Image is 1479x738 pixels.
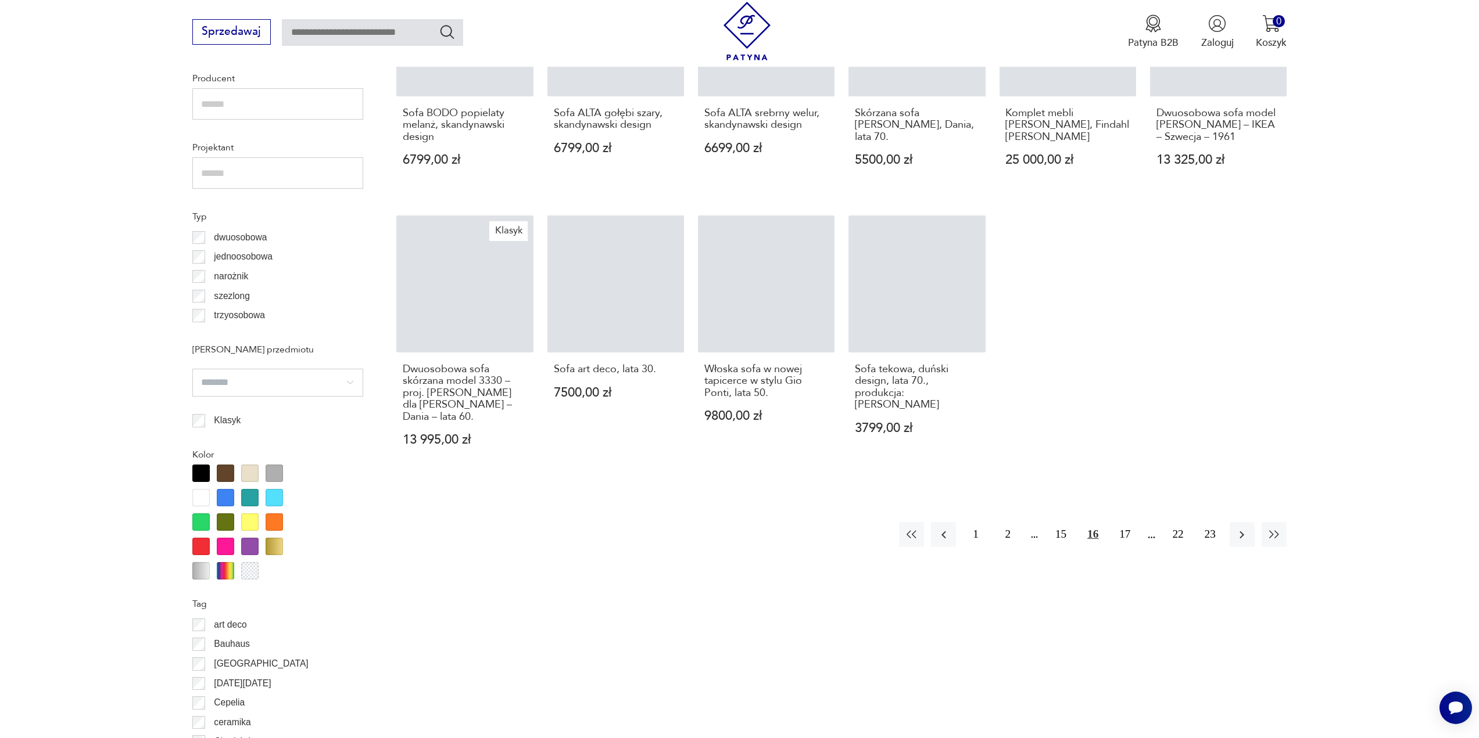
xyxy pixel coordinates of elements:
p: dwuosobowa [214,230,267,245]
p: Cepelia [214,695,245,710]
img: Ikonka użytkownika [1208,15,1226,33]
p: szezlong [214,289,250,304]
p: [PERSON_NAME] przedmiotu [192,342,363,357]
p: Zaloguj [1201,36,1234,49]
button: 0Koszyk [1256,15,1287,49]
p: 7500,00 zł [554,387,678,399]
button: Patyna B2B [1128,15,1179,49]
p: Tag [192,596,363,611]
a: Włoska sofa w nowej tapicerce w stylu Gio Ponti, lata 50.Włoska sofa w nowej tapicerce w stylu Gi... [698,215,835,473]
p: art deco [214,617,246,632]
h3: Sofa tekowa, duński design, lata 70., produkcja: [PERSON_NAME] [855,363,979,411]
h3: Sofa art deco, lata 30. [554,363,678,375]
p: Typ [192,209,363,224]
p: 6799,00 zł [403,154,527,166]
p: Patyna B2B [1128,36,1179,49]
p: 25 000,00 zł [1005,154,1130,166]
img: Ikona koszyka [1262,15,1280,33]
h3: Sofa ALTA srebrny welur, skandynawski design [704,107,829,131]
button: 2 [995,522,1020,547]
button: 16 [1080,522,1105,547]
h3: Włoska sofa w nowej tapicerce w stylu Gio Ponti, lata 50. [704,363,829,399]
p: 5500,00 zł [855,154,979,166]
div: 0 [1273,15,1285,27]
h3: Dwuosobowa sofa skórzana model 3330 – proj. [PERSON_NAME] dla [PERSON_NAME] – Dania – lata 60. [403,363,527,423]
p: Klasyk [214,413,241,428]
button: Szukaj [439,23,456,40]
p: Koszyk [1256,36,1287,49]
a: Ikona medaluPatyna B2B [1128,15,1179,49]
p: 6699,00 zł [704,142,829,154]
p: ceramika [214,715,250,730]
p: trzyosobowa [214,308,265,323]
iframe: Smartsupp widget button [1439,692,1472,724]
p: 6799,00 zł [554,142,678,154]
p: Projektant [192,140,363,155]
img: Ikona medalu [1144,15,1162,33]
p: jednoosobowa [214,249,273,264]
h3: Dwuosobowa sofa model [PERSON_NAME] – IKEA – Szwecja – 1961 [1156,107,1281,143]
p: [GEOGRAPHIC_DATA] [214,656,308,671]
h3: Komplet mebli [PERSON_NAME], Findahl [PERSON_NAME] [1005,107,1130,143]
button: 22 [1165,522,1190,547]
p: 13 325,00 zł [1156,154,1281,166]
button: Zaloguj [1201,15,1234,49]
button: 17 [1112,522,1137,547]
h3: Sofa ALTA gołębi szary, skandynawski design [554,107,678,131]
p: [DATE][DATE] [214,676,271,691]
p: Producent [192,71,363,86]
button: 15 [1048,522,1073,547]
p: narożnik [214,269,248,284]
p: 9800,00 zł [704,410,829,422]
h3: Sofa BODO popielaty melanż, skandynawski design [403,107,527,143]
img: Patyna - sklep z meblami i dekoracjami vintage [718,2,776,60]
button: 23 [1198,522,1223,547]
p: 13 995,00 zł [403,434,527,446]
p: Bauhaus [214,636,250,651]
a: Sofa art deco, lata 30.Sofa art deco, lata 30.7500,00 zł [547,215,684,473]
button: Sprzedawaj [192,19,271,45]
a: Sofa tekowa, duński design, lata 70., produkcja: DaniaSofa tekowa, duński design, lata 70., produ... [848,215,985,473]
h3: Skórzana sofa [PERSON_NAME], Dania, lata 70. [855,107,979,143]
p: Kolor [192,447,363,462]
a: Sprzedawaj [192,28,271,37]
button: 1 [963,522,988,547]
a: KlasykDwuosobowa sofa skórzana model 3330 – proj. Arne Vodder dla Fritz Hansen – Dania – lata 60.... [396,215,533,473]
p: 3799,00 zł [855,422,979,434]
